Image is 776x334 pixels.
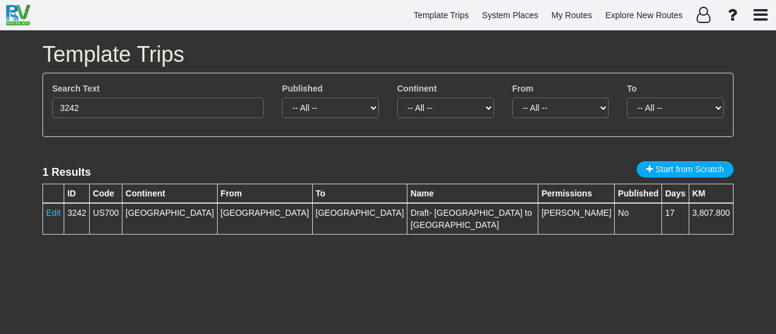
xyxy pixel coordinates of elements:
[217,203,312,235] td: [GEOGRAPHIC_DATA]
[655,164,724,174] span: Start from Scratch
[627,82,637,95] label: To
[52,82,99,95] label: Search Text
[42,166,91,178] lable: 1 Results
[6,5,30,25] img: RvPlanetLogo.png
[662,184,689,203] th: Days
[605,10,683,20] span: Explore New Routes
[512,82,533,95] label: From
[64,203,90,235] td: 3242
[538,184,615,203] th: Permissions
[397,82,436,95] label: Continent
[618,208,629,218] span: No
[552,10,592,20] span: My Routes
[615,184,662,203] th: Published
[546,4,598,27] a: My Routes
[312,203,407,235] td: [GEOGRAPHIC_DATA]
[42,42,184,67] span: Template Trips
[689,203,733,235] td: 3,807.800
[408,4,474,27] a: Template Trips
[662,203,689,235] td: 17
[689,184,733,203] th: KM
[64,184,90,203] th: ID
[122,203,218,235] td: [GEOGRAPHIC_DATA]
[122,184,218,203] th: Continent
[477,4,544,27] a: System Places
[538,203,615,235] td: [PERSON_NAME]
[407,203,538,235] td: Draft- [GEOGRAPHIC_DATA] to [GEOGRAPHIC_DATA]
[217,184,312,203] th: From
[407,184,538,203] th: Name
[600,4,688,27] a: Explore New Routes
[90,203,122,235] td: US700
[482,10,538,20] span: System Places
[312,184,407,203] th: To
[46,208,61,218] a: Edit
[90,184,122,203] th: Code
[413,10,469,20] span: Template Trips
[637,161,734,178] button: Start from Scratch
[282,82,323,95] label: Published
